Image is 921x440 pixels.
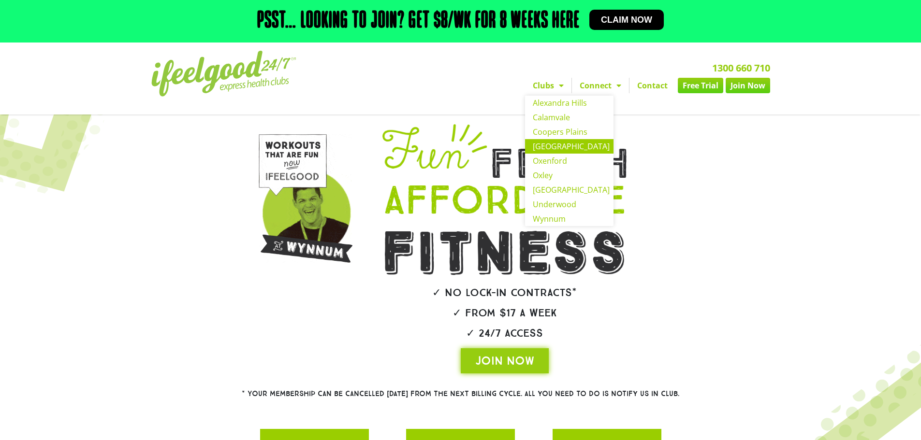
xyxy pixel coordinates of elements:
a: Free Trial [678,78,723,93]
span: JOIN NOW [475,353,534,369]
a: Join Now [726,78,770,93]
nav: Menu [371,78,770,93]
a: Oxenford [525,154,614,168]
a: Connect [572,78,629,93]
a: [GEOGRAPHIC_DATA] [525,183,614,197]
a: Contact [629,78,675,93]
h2: Psst… Looking to join? Get $8/wk for 8 weeks here [257,10,580,33]
a: JOIN NOW [461,348,549,373]
a: Calamvale [525,110,614,125]
h2: * Your membership can be cancelled [DATE] from the next billing cycle. All you need to do is noti... [207,390,715,397]
h2: ✓ 24/7 Access [355,328,654,339]
a: Coopers Plains [525,125,614,139]
ul: Clubs [525,96,614,226]
a: Claim now [589,10,664,30]
a: Wynnum [525,212,614,226]
span: Claim now [601,15,652,24]
h2: ✓ No lock-in contracts* [355,287,654,298]
a: Clubs [525,78,571,93]
h2: ✓ From $17 a week [355,308,654,318]
a: Alexandra Hills [525,96,614,110]
a: Oxley [525,168,614,183]
a: [GEOGRAPHIC_DATA] [525,139,614,154]
a: Underwood [525,197,614,212]
a: 1300 660 710 [712,61,770,74]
